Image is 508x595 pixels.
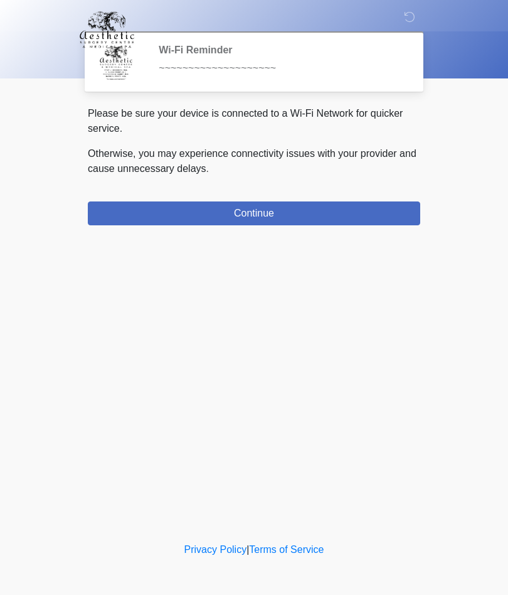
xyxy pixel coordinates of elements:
[88,201,420,225] button: Continue
[159,61,401,76] div: ~~~~~~~~~~~~~~~~~~~~
[249,544,324,555] a: Terms of Service
[88,106,420,136] p: Please be sure your device is connected to a Wi-Fi Network for quicker service.
[184,544,247,555] a: Privacy Policy
[246,544,249,555] a: |
[206,163,209,174] span: .
[75,9,139,50] img: Aesthetic Surgery Centre, PLLC Logo
[88,146,420,176] p: Otherwise, you may experience connectivity issues with your provider and cause unnecessary delays
[97,44,135,82] img: Agent Avatar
